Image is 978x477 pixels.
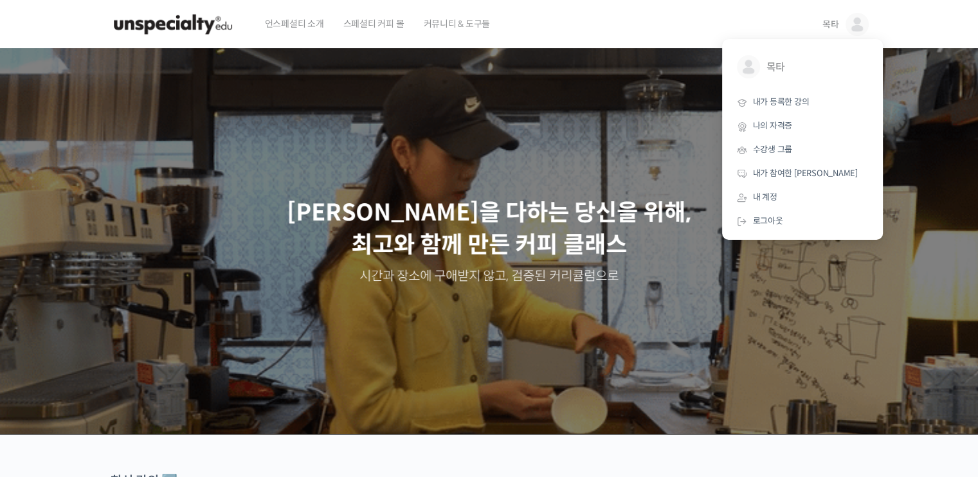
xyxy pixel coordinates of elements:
[4,370,85,402] a: 홈
[85,370,166,402] a: 대화
[753,144,793,155] span: 수강생 그룹
[753,192,777,203] span: 내 계정
[727,46,878,91] a: 목타
[753,215,783,226] span: 로그아웃
[727,162,878,186] a: 내가 참여한 [PERSON_NAME]
[766,55,862,80] span: 목타
[199,390,214,400] span: 설정
[727,210,878,233] a: 로그아웃
[13,197,966,262] p: [PERSON_NAME]을 다하는 당신을 위해, 최고와 함께 만든 커피 클래스
[753,168,858,179] span: 내가 참여한 [PERSON_NAME]
[727,138,878,162] a: 수강생 그룹
[166,370,247,402] a: 설정
[727,186,878,210] a: 내 계정
[753,96,810,107] span: 내가 등록한 강의
[727,114,878,138] a: 나의 자격증
[753,120,793,131] span: 나의 자격증
[13,267,966,285] p: 시간과 장소에 구애받지 않고, 검증된 커리큘럼으로
[118,390,133,401] span: 대화
[41,390,48,400] span: 홈
[822,19,839,30] span: 목타
[727,91,878,114] a: 내가 등록한 강의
